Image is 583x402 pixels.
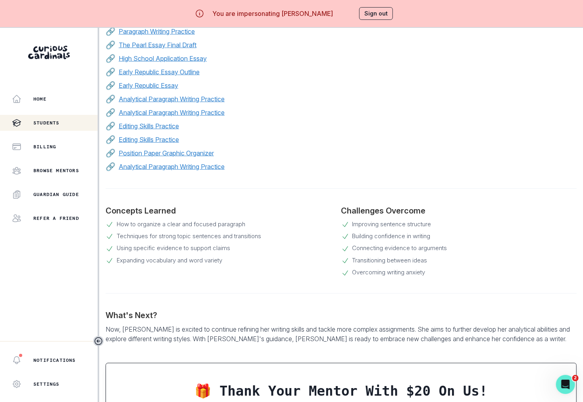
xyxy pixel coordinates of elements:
p: 🔗 [106,39,115,51]
span: 2 [572,375,579,381]
p: 🔗 [106,107,115,118]
p: Now, [PERSON_NAME] is excited to continue refining her writing skills and tackle more complex ass... [106,322,577,347]
p: Billing [33,144,56,150]
p: Building confidence in writing [352,232,431,241]
p: 🔗 [106,66,115,78]
p: Notifications [33,357,76,363]
p: Browse Mentors [33,167,79,174]
p: 🔗 [106,93,115,105]
a: Paragraph Writing Practice [119,27,195,36]
a: Early Republic Essay Outline [119,67,200,77]
a: Editing Skills Practice [119,121,179,131]
p: Guardian Guide [33,191,79,198]
button: Sign out [359,7,393,20]
p: Concepts Learned [106,205,341,217]
a: Analytical Paragraph Writing Practice [119,162,225,171]
p: Connecting evidence to arguments [352,244,447,253]
a: High School Application Essay [119,54,207,63]
a: Editing Skills Practice [119,135,179,144]
p: Improving sentence structure [352,220,431,229]
a: Analytical Paragraph Writing Practice [119,108,225,117]
p: 🔗 [106,120,115,132]
p: Transitioning between ideas [352,256,427,266]
img: Curious Cardinals Logo [28,46,70,59]
p: Overcoming writing anxiety [352,268,425,278]
a: Position Paper Graphic Organizer [119,148,214,158]
p: Students [33,120,60,126]
p: You are impersonating [PERSON_NAME] [212,9,333,18]
p: Expanding vocabulary and word variety [117,256,222,266]
button: Toggle sidebar [93,336,104,346]
p: Techniques for strong topic sentences and transitions [117,232,261,241]
p: 🔗 [106,161,115,173]
p: 🔗 [106,134,115,146]
iframe: Intercom live chat [556,375,575,394]
p: Challenges Overcome [341,205,577,217]
p: Settings [33,381,60,387]
a: The Pearl Essay Final Draft [119,40,196,50]
p: 🔗 [106,52,115,64]
p: 🔗 [106,80,115,91]
p: What's Next? [106,310,577,322]
p: Using specific evidence to support claims [117,244,230,253]
p: How to organize a clear and focused paragraph [117,220,245,229]
a: Early Republic Essay [119,81,178,90]
p: 🔗 [106,147,115,159]
p: Refer a friend [33,215,79,221]
p: Home [33,96,46,102]
a: Analytical Paragraph Writing Practice [119,94,225,104]
p: 🔗 [106,25,115,37]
